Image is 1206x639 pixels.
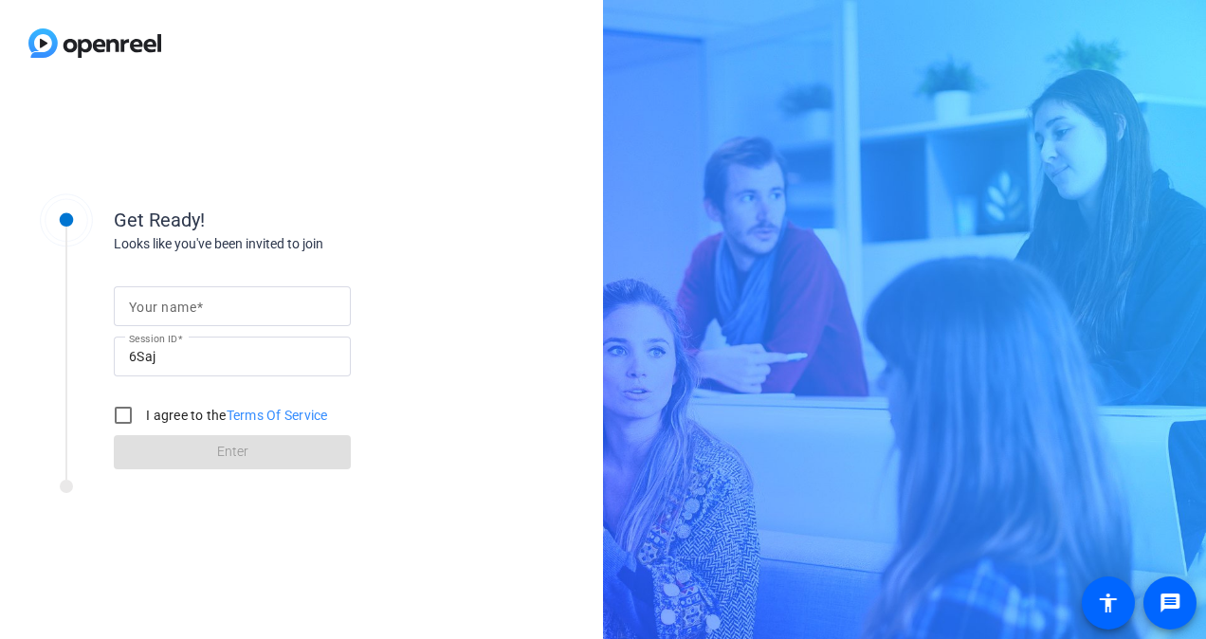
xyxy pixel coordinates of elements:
div: Looks like you've been invited to join [114,234,493,254]
mat-label: Session ID [129,333,177,344]
label: I agree to the [142,406,328,425]
a: Terms Of Service [227,408,328,423]
mat-icon: accessibility [1097,592,1120,614]
mat-icon: message [1159,592,1181,614]
div: Get Ready! [114,206,493,234]
mat-label: Your name [129,300,196,315]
